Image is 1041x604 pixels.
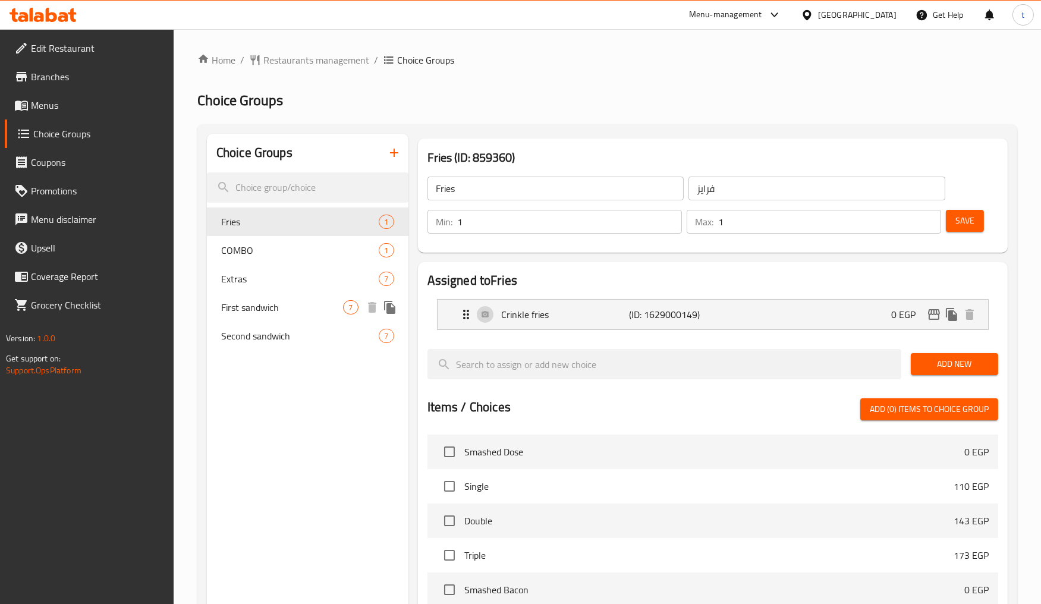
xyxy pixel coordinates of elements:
[464,583,964,597] span: Smashed Bacon
[379,215,394,229] div: Choices
[437,543,462,568] span: Select choice
[943,306,961,323] button: duplicate
[437,577,462,602] span: Select choice
[954,548,989,562] p: 173 EGP
[6,351,61,366] span: Get support on:
[427,294,998,335] li: Expand
[695,215,713,229] p: Max:
[891,307,925,322] p: 0 EGP
[436,215,452,229] p: Min:
[5,234,174,262] a: Upsell
[954,514,989,528] p: 143 EGP
[221,272,379,286] span: Extras
[6,363,81,378] a: Support.OpsPlatform
[464,548,954,562] span: Triple
[31,269,164,284] span: Coverage Report
[31,184,164,198] span: Promotions
[629,307,715,322] p: (ID: 1629000149)
[964,445,989,459] p: 0 EGP
[221,300,344,314] span: First sandwich
[689,8,762,22] div: Menu-management
[381,298,399,316] button: duplicate
[31,212,164,227] span: Menu disclaimer
[464,479,954,493] span: Single
[249,53,369,67] a: Restaurants management
[363,298,381,316] button: delete
[1021,8,1024,21] span: t
[221,329,379,343] span: Second sandwich
[955,213,974,228] span: Save
[5,262,174,291] a: Coverage Report
[343,300,358,314] div: Choices
[344,302,357,313] span: 7
[197,53,1017,67] nav: breadcrumb
[379,243,394,257] div: Choices
[501,307,629,322] p: Crinkle fries
[31,298,164,312] span: Grocery Checklist
[964,583,989,597] p: 0 EGP
[437,474,462,499] span: Select choice
[5,148,174,177] a: Coupons
[379,216,393,228] span: 1
[379,273,393,285] span: 7
[427,148,998,167] h3: Fries (ID: 859360)
[379,245,393,256] span: 1
[925,306,943,323] button: edit
[197,53,235,67] a: Home
[427,272,998,290] h2: Assigned to Fries
[946,210,984,232] button: Save
[240,53,244,67] li: /
[818,8,897,21] div: [GEOGRAPHIC_DATA]
[33,127,164,141] span: Choice Groups
[207,236,408,265] div: COMBO1
[379,272,394,286] div: Choices
[31,70,164,84] span: Branches
[379,331,393,342] span: 7
[31,241,164,255] span: Upsell
[961,306,979,323] button: delete
[31,41,164,55] span: Edit Restaurant
[5,91,174,119] a: Menus
[37,331,55,346] span: 1.0.0
[870,402,989,417] span: Add (0) items to choice group
[31,98,164,112] span: Menus
[954,479,989,493] p: 110 EGP
[207,265,408,293] div: Extras7
[427,398,511,416] h2: Items / Choices
[374,53,378,67] li: /
[207,293,408,322] div: First sandwich7deleteduplicate
[860,398,998,420] button: Add (0) items to choice group
[216,144,293,162] h2: Choice Groups
[31,155,164,169] span: Coupons
[5,205,174,234] a: Menu disclaimer
[6,331,35,346] span: Version:
[920,357,989,372] span: Add New
[207,207,408,236] div: Fries1
[438,300,988,329] div: Expand
[5,34,174,62] a: Edit Restaurant
[397,53,454,67] span: Choice Groups
[5,291,174,319] a: Grocery Checklist
[207,322,408,350] div: Second sandwich7
[464,445,964,459] span: Smashed Dose
[221,215,379,229] span: Fries
[437,508,462,533] span: Select choice
[5,177,174,205] a: Promotions
[5,62,174,91] a: Branches
[5,119,174,148] a: Choice Groups
[911,353,998,375] button: Add New
[207,172,408,203] input: search
[197,87,283,114] span: Choice Groups
[427,349,902,379] input: search
[221,243,379,257] span: COMBO
[263,53,369,67] span: Restaurants management
[379,329,394,343] div: Choices
[464,514,954,528] span: Double
[437,439,462,464] span: Select choice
